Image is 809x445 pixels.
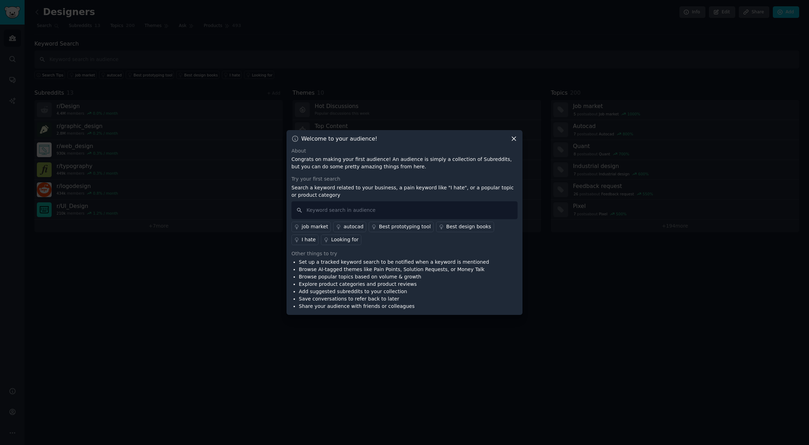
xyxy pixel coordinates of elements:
[299,258,489,266] li: Set up a tracked keyword search to be notified when a keyword is mentioned
[333,222,366,232] a: autocad
[291,184,518,199] p: Search a keyword related to your business, a pain keyword like "I hate", or a popular topic or pr...
[291,222,331,232] a: job market
[291,156,518,170] p: Congrats on making your first audience! An audience is simply a collection of Subreddits, but you...
[302,236,316,243] div: I hate
[299,281,489,288] li: Explore product categories and product reviews
[291,175,518,183] div: Try your first search
[299,303,489,310] li: Share your audience with friends or colleagues
[299,288,489,295] li: Add suggested subreddits to your collection
[291,235,318,245] a: I hate
[291,250,518,257] div: Other things to try
[436,222,494,232] a: Best design books
[379,223,431,230] div: Best prototyping tool
[331,236,359,243] div: Looking for
[369,222,434,232] a: Best prototyping tool
[321,235,361,245] a: Looking for
[446,223,491,230] div: Best design books
[299,266,489,273] li: Browse AI-tagged themes like Pain Points, Solution Requests, or Money Talk
[299,273,489,281] li: Browse popular topics based on volume & growth
[291,201,518,219] input: Keyword search in audience
[302,223,328,230] div: job market
[299,295,489,303] li: Save conversations to refer back to later
[343,223,363,230] div: autocad
[301,135,377,142] h3: Welcome to your audience!
[291,147,518,155] div: About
